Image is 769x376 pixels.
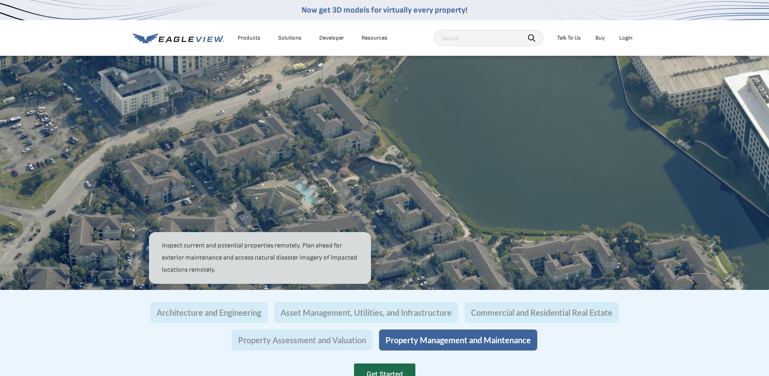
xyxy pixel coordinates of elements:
button: Architecture and Engineering [150,302,268,323]
a: Developer [319,34,344,42]
button: Asset Management, Utilities, and Infrastructure [274,302,458,323]
div: Talk To Us [557,34,581,42]
div: Login [619,34,633,42]
a: Now get 3D models for virtually every property! [302,5,467,15]
p: Inspect current and potential properties remotely. Plan ahead for exterior maintenance and access... [162,240,358,276]
input: Search [434,30,543,46]
button: Property Assessment and Valuation [232,330,373,351]
button: Commercial and Residential Real Estate [465,302,619,323]
div: Products [238,34,260,42]
div: Resources [362,34,388,42]
div: Solutions [278,34,302,42]
a: Buy [595,34,605,42]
